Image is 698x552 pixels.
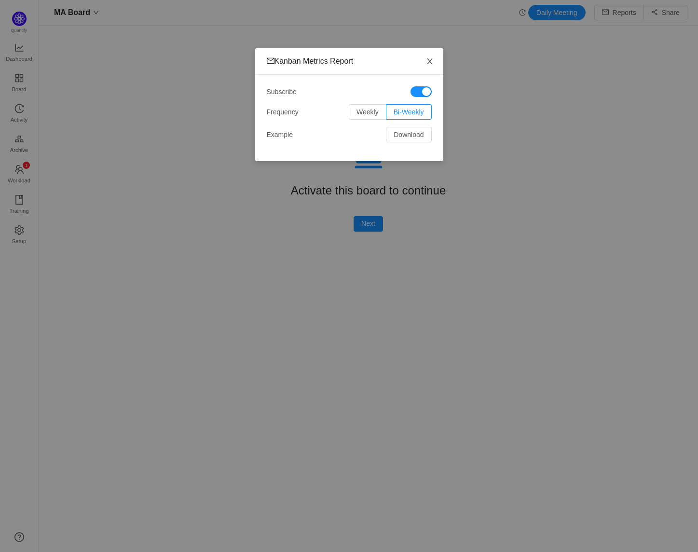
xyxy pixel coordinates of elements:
[267,57,274,65] i: icon: mail
[416,48,443,75] button: Close
[267,107,299,117] span: Frequency
[356,108,379,116] span: Weekly
[394,108,424,116] span: Bi-Weekly
[267,57,354,65] span: Kanban Metrics Report
[267,87,297,97] span: Subscribe
[386,127,431,142] button: Download
[426,57,434,65] i: icon: close
[267,130,293,140] span: Example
